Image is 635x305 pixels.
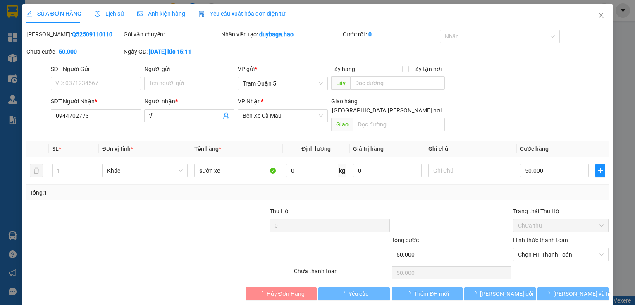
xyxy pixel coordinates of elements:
span: Chưa thu [518,219,604,232]
b: 50.000 [59,48,77,55]
div: SĐT Người Gửi [51,64,141,74]
button: [PERSON_NAME] và In [537,287,609,300]
span: Tổng cước [392,237,419,243]
label: Hình thức thanh toán [513,237,568,243]
span: [PERSON_NAME] và In [553,289,611,298]
span: Lấy hàng [331,66,355,72]
span: picture [137,11,143,17]
span: Thêm ĐH mới [414,289,449,298]
div: Trạng thái Thu Hộ [513,207,609,216]
span: kg [338,164,346,177]
span: Giao hàng [331,98,358,105]
div: [PERSON_NAME]: [26,30,122,39]
span: user-add [223,112,229,119]
input: Dọc đường [353,118,445,131]
span: loading [471,291,480,296]
span: close [598,12,604,19]
span: VP Nhận [238,98,261,105]
div: Gói vận chuyển: [124,30,219,39]
button: plus [595,164,605,177]
b: duybaga.hao [259,31,294,38]
div: SĐT Người Nhận [51,97,141,106]
span: Khác [107,164,182,177]
div: VP gửi [238,64,328,74]
div: Người nhận [144,97,234,106]
span: Trạm Quận 5 [243,77,323,90]
button: Yêu cầu [318,287,390,300]
span: edit [26,11,32,17]
b: 0 [368,31,372,38]
div: Nhân viên tạo: [221,30,341,39]
span: [PERSON_NAME] đổi [480,289,533,298]
span: loading [339,291,349,296]
span: Bến Xe Cà Mau [243,110,323,122]
span: Cước hàng [520,145,549,152]
span: Tên hàng [194,145,221,152]
input: VD: Bàn, Ghế [194,164,279,177]
div: Chưa cước : [26,47,122,56]
span: [GEOGRAPHIC_DATA][PERSON_NAME] nơi [329,106,445,115]
div: Cước rồi : [343,30,438,39]
span: Lịch sử [95,10,124,17]
span: Lấy [331,76,350,90]
span: Giao [331,118,353,131]
input: Dọc đường [350,76,445,90]
span: Giá trị hàng [353,145,384,152]
b: Q52509110110 [72,31,112,38]
span: loading [544,291,553,296]
div: Người gửi [144,64,234,74]
span: loading [258,291,267,296]
button: delete [30,164,43,177]
button: Close [590,4,613,27]
span: Hủy Đơn Hàng [267,289,305,298]
span: Đơn vị tính [102,145,133,152]
span: SỬA ĐƠN HÀNG [26,10,81,17]
input: Ghi Chú [428,164,513,177]
img: icon [198,11,205,17]
span: Ảnh kiện hàng [137,10,185,17]
th: Ghi chú [425,141,517,157]
span: Lấy tận nơi [409,64,445,74]
div: Ngày GD: [124,47,219,56]
span: Yêu cầu [349,289,369,298]
span: plus [596,167,605,174]
b: [DATE] lúc 15:11 [149,48,191,55]
span: Thu Hộ [270,208,289,214]
div: Tổng: 1 [30,188,246,197]
span: Yêu cầu xuất hóa đơn điện tử [198,10,286,17]
span: SL [52,145,59,152]
span: Chọn HT Thanh Toán [518,248,604,261]
span: Định lượng [301,145,331,152]
button: Thêm ĐH mới [392,287,463,300]
div: Chưa thanh toán [293,267,390,281]
button: [PERSON_NAME] đổi [464,287,536,300]
span: clock-circle [95,11,100,17]
span: loading [405,291,414,296]
button: Hủy Đơn Hàng [246,287,317,300]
